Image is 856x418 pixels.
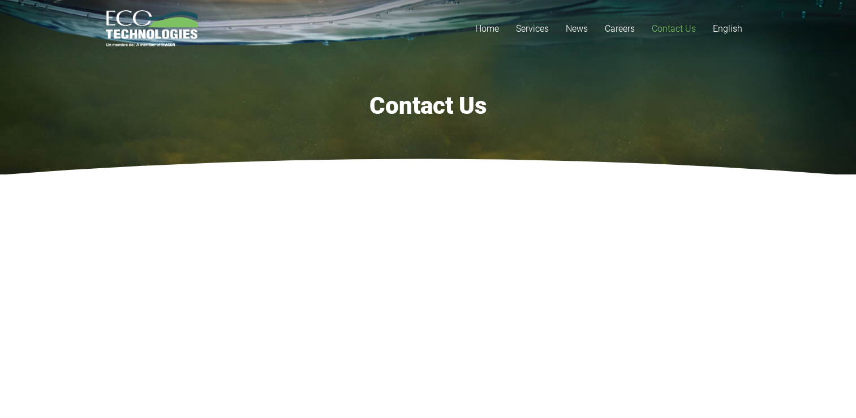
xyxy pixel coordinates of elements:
a: logo_EcoTech_ASDR_RGB [106,10,198,47]
span: Home [475,23,499,34]
span: News [566,23,588,34]
span: Contact Us [652,23,696,34]
span: English [713,23,742,34]
h1: Contact Us [106,92,751,120]
span: Careers [605,23,635,34]
span: Services [516,23,549,34]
